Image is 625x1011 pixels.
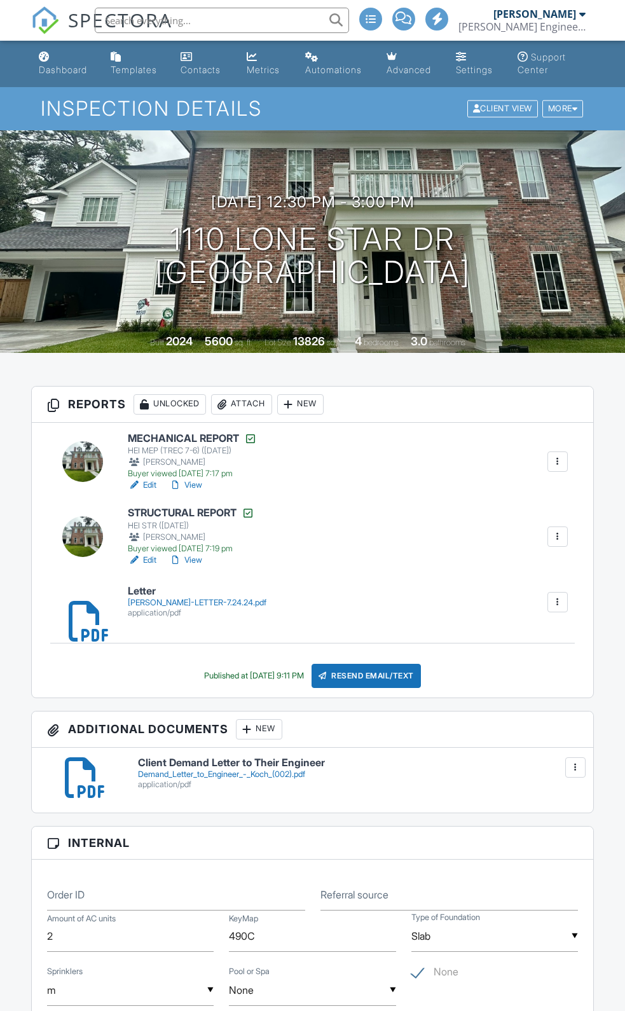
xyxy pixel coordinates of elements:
label: Referral source [320,888,388,902]
a: MECHANICAL REPORT HEI MEP (TREC 7-6) ([DATE]) [PERSON_NAME] Buyer viewed [DATE] 7:17 pm [128,432,257,479]
div: [PERSON_NAME]-LETTER-7.24.24.pdf [128,598,266,608]
div: Unlocked [134,394,206,415]
div: [PERSON_NAME] [128,531,254,544]
a: Support Center [512,46,591,82]
a: Edit [128,554,156,567]
div: Buyer viewed [DATE] 7:19 pm [128,544,254,554]
input: Amount of AC units [47,921,214,952]
div: Contacts [181,64,221,75]
div: Buyer viewed [DATE] 7:17 pm [128,469,257,479]
div: Demand_Letter_to_Engineer_-_Koch_(002).pdf [138,769,578,780]
label: Type of Foundation [411,912,480,923]
span: sq. ft. [235,338,252,347]
div: 3.0 [411,334,427,348]
h6: Letter [128,586,266,597]
label: Pool or Spa [229,966,270,977]
a: View [169,554,202,567]
a: SPECTORA [31,17,172,44]
div: Templates [111,64,157,75]
h6: Client Demand Letter to Their Engineer [138,757,578,769]
div: Advanced [387,64,431,75]
a: Templates [106,46,165,82]
label: None [411,966,458,982]
span: Lot Size [264,338,291,347]
a: Edit [128,479,156,492]
div: Attach [211,394,272,415]
div: Automations [305,64,362,75]
a: Dashboard [34,46,95,82]
div: HEI MEP (TREC 7-6) ([DATE]) [128,446,257,456]
div: More [542,100,584,118]
a: STRUCTURAL REPORT HEI STR ([DATE]) [PERSON_NAME] Buyer viewed [DATE] 7:19 pm [128,507,254,554]
span: SPECTORA [68,6,172,33]
h3: [DATE] 12:30 pm - 3:00 pm [211,193,415,210]
div: HEI STR ([DATE]) [128,521,254,531]
h3: Reports [32,387,593,423]
span: bedrooms [364,338,399,347]
div: New [277,394,324,415]
span: Built [150,338,164,347]
a: Automations (Advanced) [300,46,371,82]
h1: 1110 Lone Star Dr [GEOGRAPHIC_DATA] [155,223,470,290]
a: Contacts [175,46,231,82]
div: Published at [DATE] 9:11 PM [204,671,304,681]
div: [PERSON_NAME] [493,8,576,20]
a: Advanced [381,46,441,82]
label: Amount of AC units [47,913,116,925]
a: Settings [451,46,502,82]
label: Sprinklers [47,966,83,977]
div: 4 [355,334,362,348]
div: Client View [467,100,538,118]
label: KeyMap [229,913,258,925]
div: application/pdf [128,608,266,618]
span: sq.ft. [327,338,343,347]
h3: Internal [32,827,593,860]
div: Metrics [247,64,280,75]
div: Dashboard [39,64,87,75]
input: Search everything... [95,8,349,33]
h6: STRUCTURAL REPORT [128,507,254,519]
a: Client Demand Letter to Their Engineer Demand_Letter_to_Engineer_-_Koch_(002).pdf application/pdf [138,757,578,790]
h3: Additional Documents [32,712,593,748]
a: Metrics [242,46,290,82]
div: Resend Email/Text [312,664,421,688]
label: Order ID [47,888,85,902]
input: KeyMap [229,921,395,952]
a: Client View [466,103,541,113]
h6: MECHANICAL REPORT [128,432,257,445]
div: 13826 [293,334,325,348]
div: Settings [456,64,493,75]
div: 2024 [166,334,193,348]
div: Hedderman Engineering. INC. [458,20,586,33]
a: Letter [PERSON_NAME]-LETTER-7.24.24.pdf application/pdf [128,586,266,618]
div: 5600 [205,334,233,348]
div: [PERSON_NAME] [128,456,257,469]
div: application/pdf [138,780,578,790]
div: Support Center [518,52,566,75]
img: The Best Home Inspection Software - Spectora [31,6,59,34]
div: New [236,719,282,739]
span: bathrooms [429,338,465,347]
a: View [169,479,202,492]
h1: Inspection Details [41,97,585,120]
